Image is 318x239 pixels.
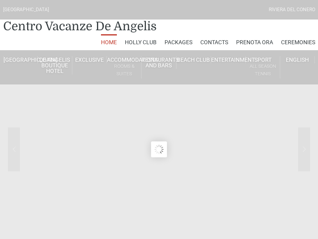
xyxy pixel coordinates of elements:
[3,6,49,14] div: [GEOGRAPHIC_DATA]
[211,56,246,63] a: Entertainment
[281,34,315,50] a: Ceremonies
[165,34,192,50] a: Packages
[142,56,176,69] a: Restaurants and Bars
[246,63,280,78] small: All Season Tennis
[107,63,141,78] small: Rooms & Suites
[107,56,142,78] a: AccommodationsRooms & Suites
[3,56,38,63] a: [GEOGRAPHIC_DATA]
[200,34,228,50] a: Contacts
[236,34,273,50] a: Prenota Ora
[246,56,280,78] a: SportAll Season Tennis
[125,34,157,50] a: Holly Club
[3,18,157,34] a: Centro Vacanze De Angelis
[101,34,117,50] a: Home
[286,57,309,63] span: English
[38,56,72,74] a: de angelis boutique hotel
[280,56,315,63] a: English
[72,56,107,63] a: Exclusive
[176,56,211,63] a: Beach Club
[269,6,315,14] div: Riviera Del Conero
